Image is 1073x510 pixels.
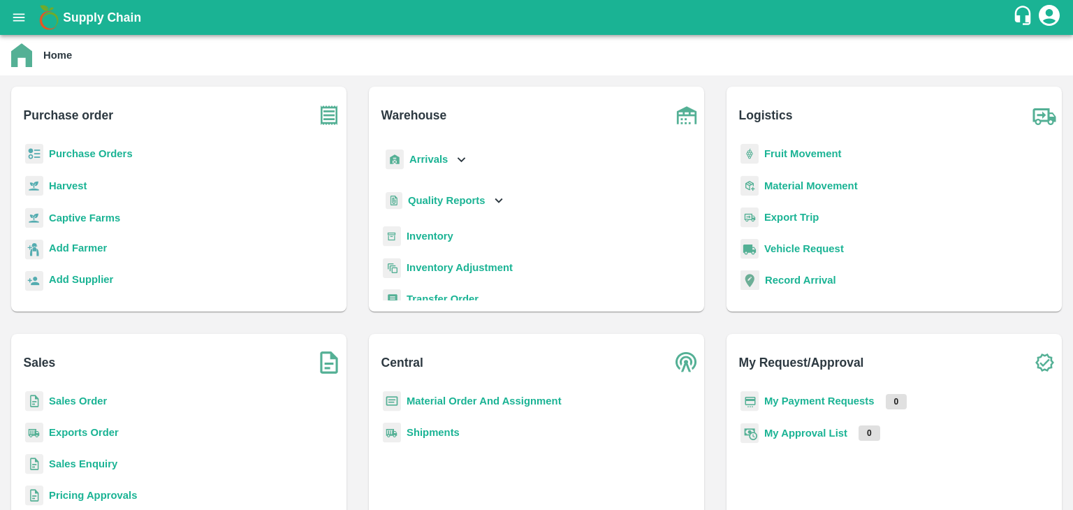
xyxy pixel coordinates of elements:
[25,391,43,411] img: sales
[25,423,43,443] img: shipments
[407,231,453,242] a: Inventory
[739,105,793,125] b: Logistics
[49,148,133,159] a: Purchase Orders
[25,207,43,228] img: harvest
[740,239,759,259] img: vehicle
[740,175,759,196] img: material
[740,144,759,164] img: fruit
[764,428,847,439] a: My Approval List
[407,262,513,273] a: Inventory Adjustment
[1027,345,1062,380] img: check
[1012,5,1037,30] div: customer-support
[764,148,842,159] a: Fruit Movement
[24,105,113,125] b: Purchase order
[25,486,43,506] img: sales
[383,144,469,175] div: Arrivals
[383,289,401,309] img: whTransfer
[49,180,87,191] a: Harvest
[1027,98,1062,133] img: truck
[764,395,875,407] a: My Payment Requests
[11,43,32,67] img: home
[740,423,759,444] img: approval
[764,212,819,223] a: Export Trip
[49,490,137,501] a: Pricing Approvals
[25,240,43,260] img: farmer
[383,423,401,443] img: shipments
[764,243,844,254] a: Vehicle Request
[49,272,113,291] a: Add Supplier
[740,391,759,411] img: payment
[49,212,120,224] a: Captive Farms
[312,345,346,380] img: soSales
[49,240,107,259] a: Add Farmer
[764,180,858,191] a: Material Movement
[383,258,401,278] img: inventory
[381,105,447,125] b: Warehouse
[669,345,704,380] img: central
[49,458,117,469] a: Sales Enquiry
[386,192,402,210] img: qualityReport
[739,353,864,372] b: My Request/Approval
[25,454,43,474] img: sales
[383,187,506,215] div: Quality Reports
[886,394,907,409] p: 0
[740,207,759,228] img: delivery
[63,10,141,24] b: Supply Chain
[383,391,401,411] img: centralMaterial
[669,98,704,133] img: warehouse
[740,270,759,290] img: recordArrival
[49,427,119,438] a: Exports Order
[407,427,460,438] a: Shipments
[381,353,423,372] b: Central
[409,154,448,165] b: Arrivals
[24,353,56,372] b: Sales
[43,50,72,61] b: Home
[407,395,562,407] a: Material Order And Assignment
[407,293,479,305] a: Transfer Order
[49,395,107,407] a: Sales Order
[383,226,401,247] img: whInventory
[25,175,43,196] img: harvest
[25,144,43,164] img: reciept
[386,150,404,170] img: whArrival
[63,8,1012,27] a: Supply Chain
[859,425,880,441] p: 0
[765,275,836,286] a: Record Arrival
[3,1,35,34] button: open drawer
[408,195,486,206] b: Quality Reports
[35,3,63,31] img: logo
[1037,3,1062,32] div: account of current user
[49,274,113,285] b: Add Supplier
[49,242,107,254] b: Add Farmer
[25,271,43,291] img: supplier
[312,98,346,133] img: purchase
